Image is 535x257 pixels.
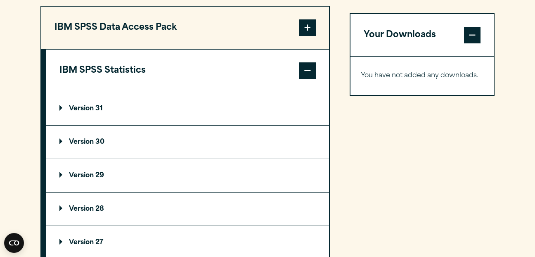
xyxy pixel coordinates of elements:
[46,193,329,226] summary: Version 28
[350,56,494,95] div: Your Downloads
[59,206,104,212] p: Version 28
[46,50,329,92] button: IBM SPSS Statistics
[59,105,103,112] p: Version 31
[350,14,494,56] button: Your Downloads
[41,7,329,49] button: IBM SPSS Data Access Pack
[59,172,104,179] p: Version 29
[46,92,329,125] summary: Version 31
[59,139,104,145] p: Version 30
[4,233,24,253] button: Open CMP widget
[361,70,483,82] p: You have not added any downloads.
[46,159,329,192] summary: Version 29
[59,239,103,246] p: Version 27
[46,126,329,159] summary: Version 30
